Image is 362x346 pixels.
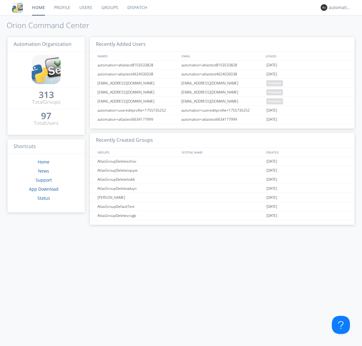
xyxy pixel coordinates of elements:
[29,186,59,192] a: App Download
[96,52,179,60] div: NAMES
[180,148,264,157] div: SYSTEM_NAME
[90,88,354,97] a: [EMAIL_ADDRESS][DOMAIN_NAME][EMAIL_ADDRESS][DOMAIN_NAME]pending
[34,120,59,127] div: Total Users
[90,106,354,115] a: automation+usereditprofile+1755735252automation+usereditprofile+1755735252[DATE]
[90,97,354,106] a: [EMAIL_ADDRESS][DOMAIN_NAME][EMAIL_ADDRESS][DOMAIN_NAME]pending
[321,4,327,11] img: 373638.png
[90,157,354,166] a: AtlasGroupDeletezzhov[DATE]
[14,41,71,47] span: Automation Organization
[180,115,265,124] div: automation+atlastest6634177999
[96,61,179,69] div: automation+atlastest8103533828
[90,193,354,202] a: [PERSON_NAME][DATE]
[96,106,179,115] div: automation+usereditprofile+1755735252
[96,202,179,211] div: AtlasGroupDefaultTest
[37,195,50,201] a: Status
[266,211,277,220] span: [DATE]
[180,52,264,60] div: EMAIL
[12,2,23,13] img: cddb5a64eb264b2086981ab96f4c1ba7
[39,92,54,98] div: 313
[180,97,265,106] div: [EMAIL_ADDRESS][DOMAIN_NAME]
[32,99,61,106] div: Total Groups
[266,106,277,115] span: [DATE]
[96,148,179,157] div: GROUPS
[90,133,354,148] h3: Recently Created Groups
[266,202,277,211] span: [DATE]
[266,61,277,70] span: [DATE]
[96,97,179,106] div: [EMAIL_ADDRESS][DOMAIN_NAME]
[96,70,179,78] div: automation+atlastest4624030038
[96,79,179,87] div: [EMAIL_ADDRESS][DOMAIN_NAME]
[90,166,354,175] a: AtlasGroupDeleteoquyw[DATE]
[180,88,265,97] div: [EMAIL_ADDRESS][DOMAIN_NAME]
[180,79,265,87] div: [EMAIL_ADDRESS][DOMAIN_NAME]
[96,88,179,97] div: [EMAIL_ADDRESS][DOMAIN_NAME]
[41,113,51,119] div: 97
[180,70,265,78] div: automation+atlastest4624030038
[266,193,277,202] span: [DATE]
[96,193,179,202] div: [PERSON_NAME]
[329,5,351,11] div: automation+atlas0003
[266,175,277,184] span: [DATE]
[41,113,51,120] a: 97
[32,55,61,84] img: cddb5a64eb264b2086981ab96f4c1ba7
[266,184,277,193] span: [DATE]
[96,157,179,166] div: AtlasGroupDeletezzhov
[266,157,277,166] span: [DATE]
[266,166,277,175] span: [DATE]
[264,52,349,60] div: JOINED
[38,168,49,174] a: News
[332,316,350,334] iframe: Toggle Customer Support
[264,148,349,157] div: CREATED
[96,211,179,220] div: AtlasGroupDeletevcvgb
[90,211,354,220] a: AtlasGroupDeletevcvgb[DATE]
[38,159,49,165] a: Home
[8,139,85,154] h3: Shortcuts
[90,115,354,124] a: automation+atlastest6634177999automation+atlastest6634177999[DATE]
[90,79,354,88] a: [EMAIL_ADDRESS][DOMAIN_NAME][EMAIL_ADDRESS][DOMAIN_NAME]pending
[90,184,354,193] a: AtlasGroupDeleteaduyn[DATE]
[90,175,354,184] a: AtlasGroupDeleteloddi[DATE]
[180,61,265,69] div: automation+atlastest8103533828
[96,175,179,184] div: AtlasGroupDeleteloddi
[180,106,265,115] div: automation+usereditprofile+1755735252
[96,184,179,193] div: AtlasGroupDeleteaduyn
[90,61,354,70] a: automation+atlastest8103533828automation+atlastest8103533828[DATE]
[90,202,354,211] a: AtlasGroupDefaultTest[DATE]
[96,115,179,124] div: automation+atlastest6634177999
[266,98,283,104] span: pending
[96,166,179,175] div: AtlasGroupDeleteoquyw
[266,70,277,79] span: [DATE]
[90,70,354,79] a: automation+atlastest4624030038automation+atlastest4624030038[DATE]
[266,115,277,124] span: [DATE]
[39,92,54,99] a: 313
[266,80,283,86] span: pending
[90,37,354,52] h3: Recently Added Users
[266,89,283,95] span: pending
[36,177,52,183] a: Support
